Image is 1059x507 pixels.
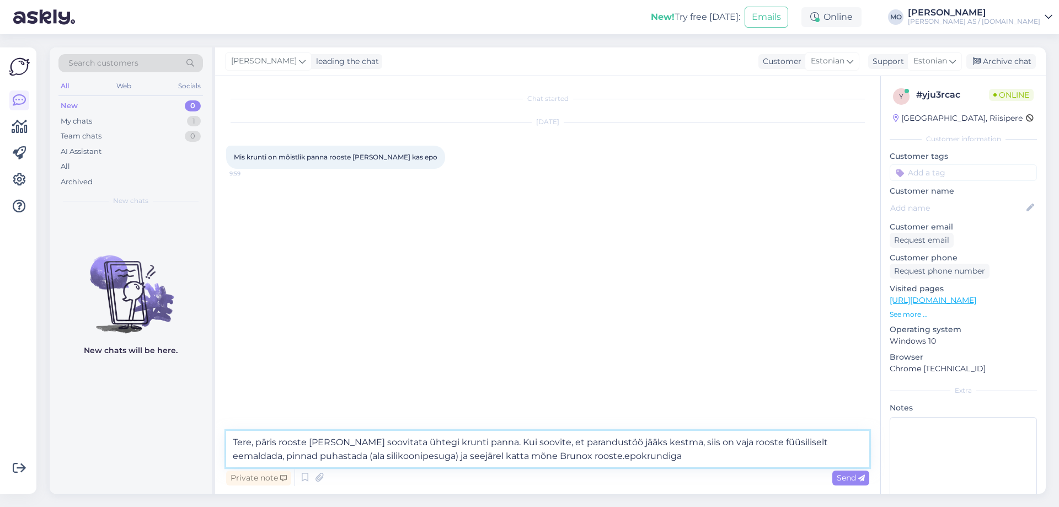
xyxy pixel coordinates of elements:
[187,116,201,127] div: 1
[908,8,1040,17] div: [PERSON_NAME]
[890,134,1037,144] div: Customer information
[61,177,93,188] div: Archived
[893,113,1023,124] div: [GEOGRAPHIC_DATA], Riisipere
[745,7,788,28] button: Emails
[226,94,869,104] div: Chat started
[50,236,212,335] img: No chats
[61,131,101,142] div: Team chats
[890,185,1037,197] p: Customer name
[185,131,201,142] div: 0
[651,10,740,24] div: Try free [DATE]:
[890,351,1037,363] p: Browser
[966,54,1036,69] div: Archive chat
[226,471,291,485] div: Private note
[114,79,133,93] div: Web
[890,402,1037,414] p: Notes
[890,335,1037,347] p: Windows 10
[908,17,1040,26] div: [PERSON_NAME] AS / [DOMAIN_NAME]
[913,55,947,67] span: Estonian
[916,88,989,102] div: # yju3rcac
[651,12,675,22] b: New!
[312,56,379,67] div: leading the chat
[890,264,990,279] div: Request phone number
[890,324,1037,335] p: Operating system
[888,9,903,25] div: MO
[229,169,271,178] span: 9:59
[185,100,201,111] div: 0
[58,79,71,93] div: All
[68,57,138,69] span: Search customers
[908,8,1052,26] a: [PERSON_NAME][PERSON_NAME] AS / [DOMAIN_NAME]
[811,55,844,67] span: Estonian
[890,295,976,305] a: [URL][DOMAIN_NAME]
[890,164,1037,181] input: Add a tag
[890,233,954,248] div: Request email
[899,92,903,100] span: y
[801,7,862,27] div: Online
[226,431,869,467] textarea: Tere, päris rooste [PERSON_NAME] soovitata ühtegi krunti panna. Kui soovite, et parandustöö jääks...
[989,89,1034,101] span: Online
[61,100,78,111] div: New
[226,117,869,127] div: [DATE]
[113,196,148,206] span: New chats
[890,221,1037,233] p: Customer email
[890,363,1037,375] p: Chrome [TECHNICAL_ID]
[176,79,203,93] div: Socials
[61,116,92,127] div: My chats
[890,386,1037,396] div: Extra
[890,252,1037,264] p: Customer phone
[84,345,178,356] p: New chats will be here.
[890,309,1037,319] p: See more ...
[234,153,437,161] span: Mis krunti on mõistlik panna rooste [PERSON_NAME] kas epo
[61,146,101,157] div: AI Assistant
[231,55,297,67] span: [PERSON_NAME]
[890,283,1037,295] p: Visited pages
[61,161,70,172] div: All
[890,151,1037,162] p: Customer tags
[890,202,1024,214] input: Add name
[868,56,904,67] div: Support
[9,56,30,77] img: Askly Logo
[758,56,801,67] div: Customer
[837,473,865,483] span: Send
